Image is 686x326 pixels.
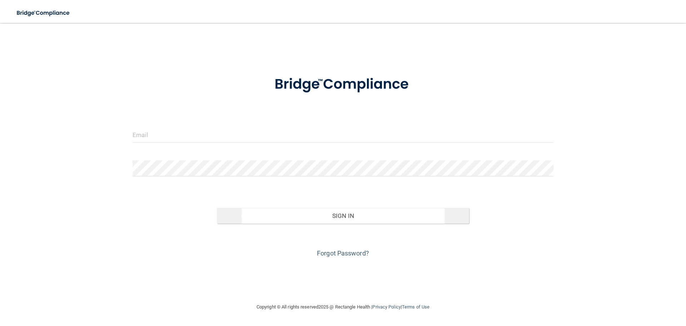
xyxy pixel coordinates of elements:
[372,304,401,310] a: Privacy Policy
[217,208,469,224] button: Sign In
[133,127,553,143] input: Email
[213,296,473,318] div: Copyright © All rights reserved 2025 @ Rectangle Health | |
[317,249,369,257] a: Forgot Password?
[402,304,429,310] a: Terms of Use
[260,66,426,103] img: bridge_compliance_login_screen.278c3ca4.svg
[11,6,76,20] img: bridge_compliance_login_screen.278c3ca4.svg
